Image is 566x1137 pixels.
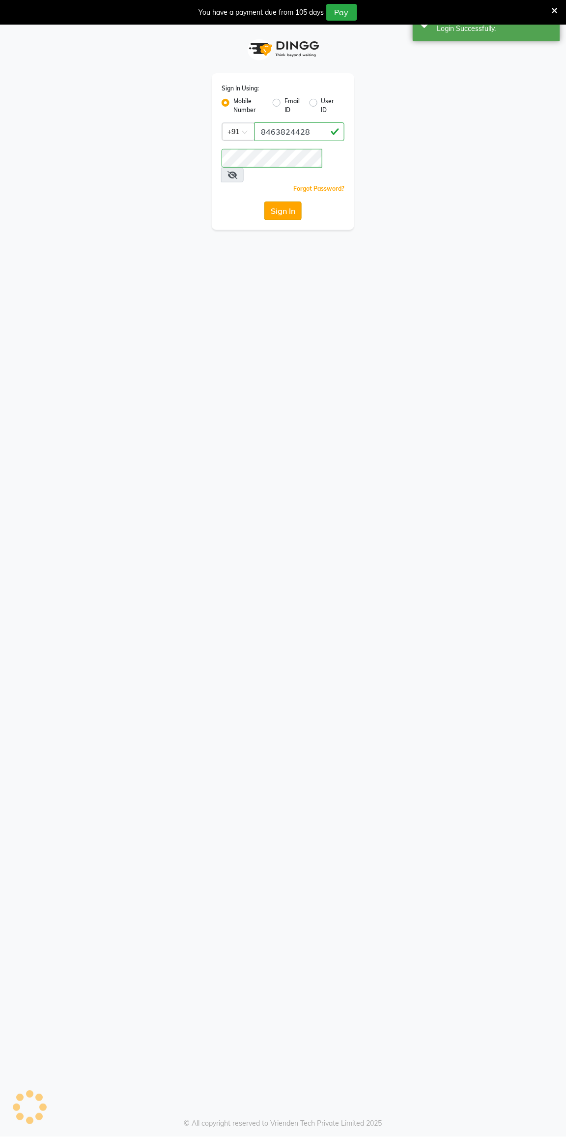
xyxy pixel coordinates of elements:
label: Mobile Number [233,97,265,115]
label: Sign In Using: [222,84,259,93]
button: Sign In [264,202,302,220]
label: User ID [321,97,337,115]
input: Username [255,122,344,141]
button: Pay [326,4,357,21]
a: Forgot Password? [293,185,344,192]
div: Login Successfully. [437,24,553,34]
input: Username [222,149,322,168]
div: You have a payment due from 105 days [199,7,324,18]
label: Email ID [284,97,301,115]
img: logo1.svg [244,34,322,63]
